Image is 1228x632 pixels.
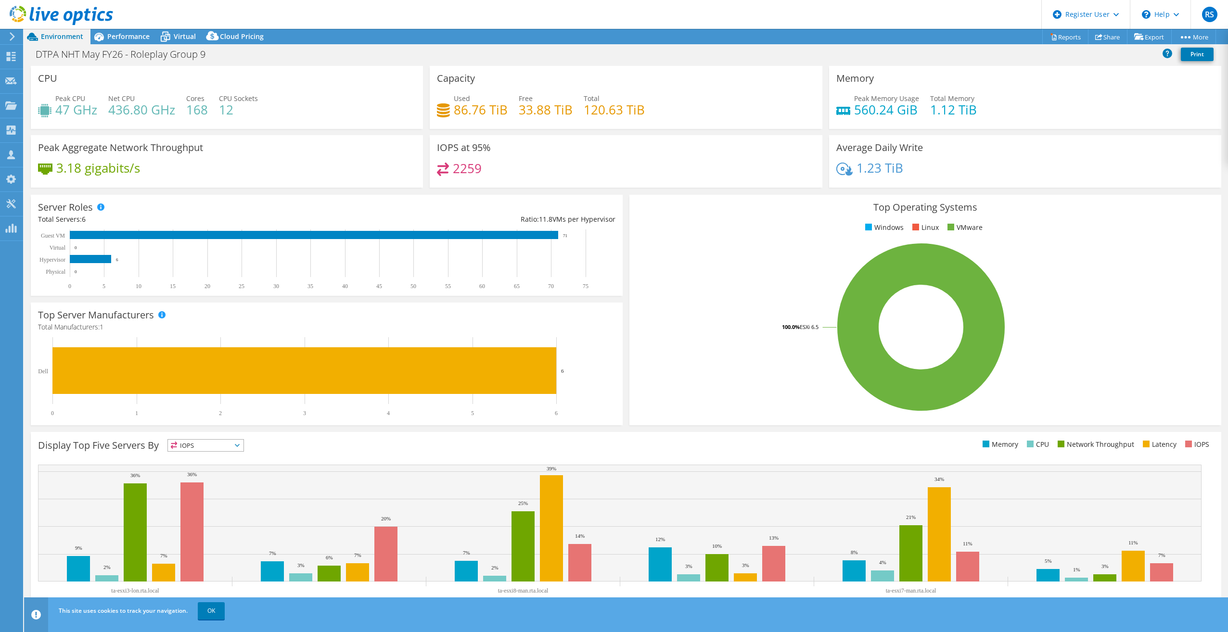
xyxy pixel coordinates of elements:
text: 40 [342,283,348,290]
text: ta-esxi3-lon.rta.local [111,587,159,594]
li: Latency [1140,439,1177,450]
text: 13% [769,535,779,541]
text: 71 [563,233,567,238]
tspan: 100.0% [782,323,800,330]
div: Ratio: VMs per Hypervisor [327,214,615,225]
text: 11% [1128,540,1138,545]
text: 3% [1101,563,1109,569]
h4: 1.12 TiB [930,104,977,115]
text: 2% [491,565,499,570]
text: 50 [410,283,416,290]
h4: 168 [186,104,208,115]
li: Linux [910,222,939,233]
text: 6 [116,257,118,262]
span: Peak CPU [55,94,85,103]
h3: Memory [836,73,874,84]
text: ta-esxi7-man.rta.local [886,587,936,594]
text: 10% [712,543,722,549]
text: 1% [1073,567,1080,572]
text: 70 [548,283,554,290]
text: Dell [38,368,48,375]
h1: DTPA NHT May FY26 - Roleplay Group 9 [31,49,220,60]
text: 7% [160,553,167,558]
span: Total Memory [930,94,974,103]
text: 11% [963,541,972,546]
text: 55 [445,283,451,290]
h4: 1.23 TiB [857,163,903,173]
text: 3% [742,562,749,568]
text: 9% [75,545,82,551]
a: Print [1181,48,1214,61]
text: 60 [479,283,485,290]
span: Used [454,94,470,103]
h3: Server Roles [38,202,93,213]
text: 6 [561,368,564,374]
text: 20% [381,516,391,521]
span: 1 [100,322,103,331]
text: 0 [75,269,77,274]
text: 7% [463,550,470,556]
span: Total [584,94,600,103]
h4: 120.63 TiB [584,104,645,115]
text: 7% [1158,552,1165,558]
text: 8% [851,549,858,555]
span: 6 [82,215,86,224]
text: 36% [187,471,197,477]
h3: Peak Aggregate Network Throughput [38,142,203,153]
text: ta-esxi8-man.rta.local [498,587,549,594]
span: Performance [107,32,150,41]
text: 3 [303,410,306,417]
text: Physical [46,268,65,275]
h4: 86.76 TiB [454,104,508,115]
text: 2 [219,410,222,417]
li: CPU [1024,439,1049,450]
span: IOPS [168,440,243,451]
h3: Capacity [437,73,475,84]
svg: \n [1142,10,1151,19]
span: 11.8 [539,215,552,224]
text: 6 [555,410,558,417]
text: 7% [354,552,361,558]
a: Share [1088,29,1127,44]
span: Environment [41,32,83,41]
text: 2% [103,564,111,570]
h3: IOPS at 95% [437,142,491,153]
h4: 3.18 gigabits/s [56,163,140,173]
a: More [1171,29,1216,44]
li: Memory [980,439,1018,450]
div: Total Servers: [38,214,327,225]
text: 75 [583,283,588,290]
text: Guest VM [41,232,65,239]
span: This site uses cookies to track your navigation. [59,607,188,615]
text: Virtual [50,244,66,251]
h3: CPU [38,73,57,84]
text: 6% [326,555,333,560]
text: 4 [387,410,390,417]
text: 5 [102,283,105,290]
h3: Average Daily Write [836,142,923,153]
text: 15 [170,283,176,290]
text: 10 [136,283,141,290]
span: Net CPU [108,94,135,103]
text: 25 [239,283,244,290]
text: 5% [1045,558,1052,564]
h3: Top Server Manufacturers [38,310,154,320]
span: Virtual [174,32,196,41]
span: Cores [186,94,205,103]
h4: Total Manufacturers: [38,322,615,332]
text: 0 [75,245,77,250]
text: 30 [273,283,279,290]
h4: 2259 [453,163,482,174]
a: OK [198,602,225,619]
span: Free [519,94,533,103]
h4: 560.24 GiB [854,104,919,115]
tspan: ESXi 6.5 [800,323,819,330]
text: 39% [547,466,556,471]
a: Export [1127,29,1172,44]
li: Network Throughput [1055,439,1134,450]
text: 1 [135,410,138,417]
h4: 47 GHz [55,104,97,115]
text: 12% [655,536,665,542]
a: Reports [1042,29,1088,44]
text: 3% [297,562,305,568]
